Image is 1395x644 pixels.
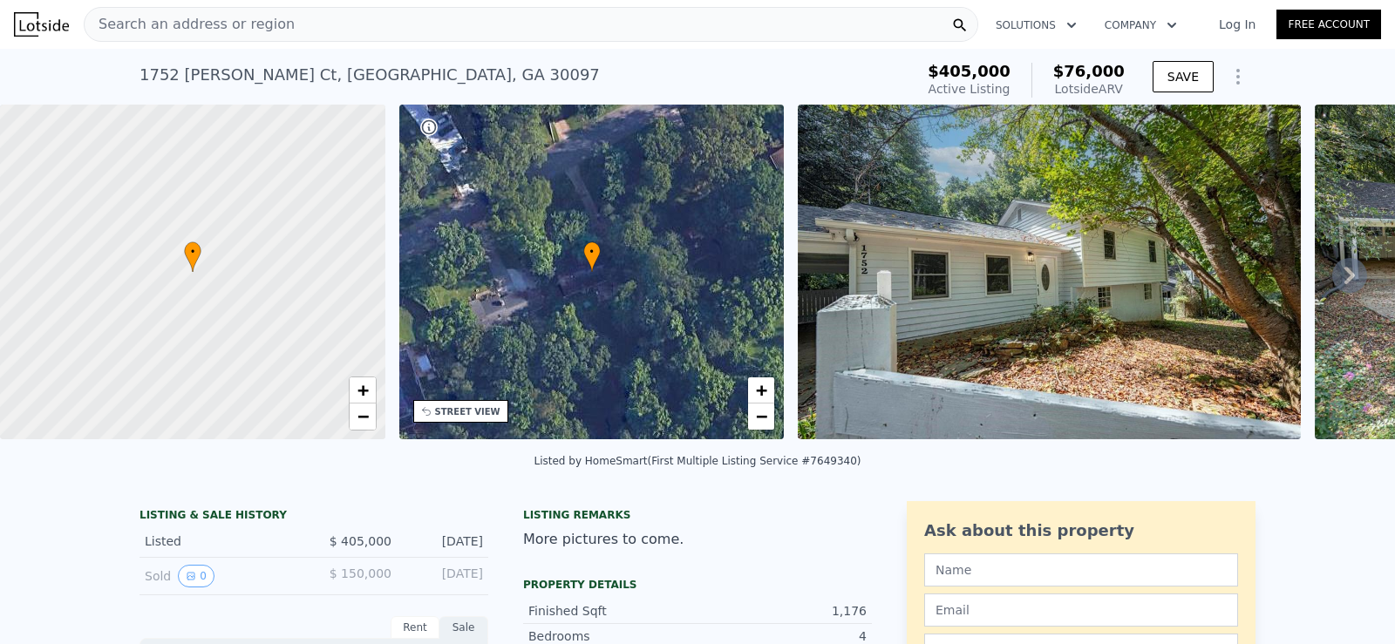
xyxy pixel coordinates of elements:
a: Log In [1198,16,1276,33]
input: Name [924,553,1238,586]
a: Zoom out [350,403,376,430]
span: Search an address or region [85,14,295,35]
span: • [184,244,201,260]
div: LISTING & SALE HISTORY [139,508,488,525]
span: $76,000 [1053,62,1125,80]
div: 1752 [PERSON_NAME] Ct , [GEOGRAPHIC_DATA] , GA 30097 [139,63,600,87]
div: Listing remarks [523,508,872,522]
div: [DATE] [405,565,483,587]
span: $ 150,000 [330,566,391,580]
div: • [583,241,601,272]
div: Ask about this property [924,519,1238,543]
img: Lotside [14,12,69,37]
span: $405,000 [928,62,1011,80]
input: Email [924,593,1238,627]
div: Listed [145,532,300,550]
span: − [357,405,368,427]
a: Zoom out [748,403,774,430]
a: Free Account [1276,10,1381,39]
div: Finished Sqft [528,602,697,620]
span: Active Listing [929,82,1011,96]
button: Show Options [1221,59,1255,94]
a: Zoom in [350,377,376,403]
span: + [756,379,767,401]
div: [DATE] [405,532,483,550]
div: 1,176 [697,602,867,620]
button: SAVE [1153,61,1214,92]
span: • [583,244,601,260]
div: Sale [439,616,488,639]
div: More pictures to come. [523,529,872,550]
div: • [184,241,201,272]
img: Sale: 169677311 Parcel: 9460043 [798,105,1301,439]
span: + [357,379,368,401]
div: Listed by HomeSmart (First Multiple Listing Service #7649340) [534,455,861,467]
span: − [756,405,767,427]
div: Lotside ARV [1053,80,1125,98]
span: $ 405,000 [330,534,391,548]
button: Solutions [982,10,1091,41]
button: Company [1091,10,1191,41]
button: View historical data [178,565,214,587]
div: STREET VIEW [435,405,500,418]
a: Zoom in [748,377,774,403]
div: Sold [145,565,300,587]
div: Rent [391,616,439,639]
div: Property details [523,578,872,592]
